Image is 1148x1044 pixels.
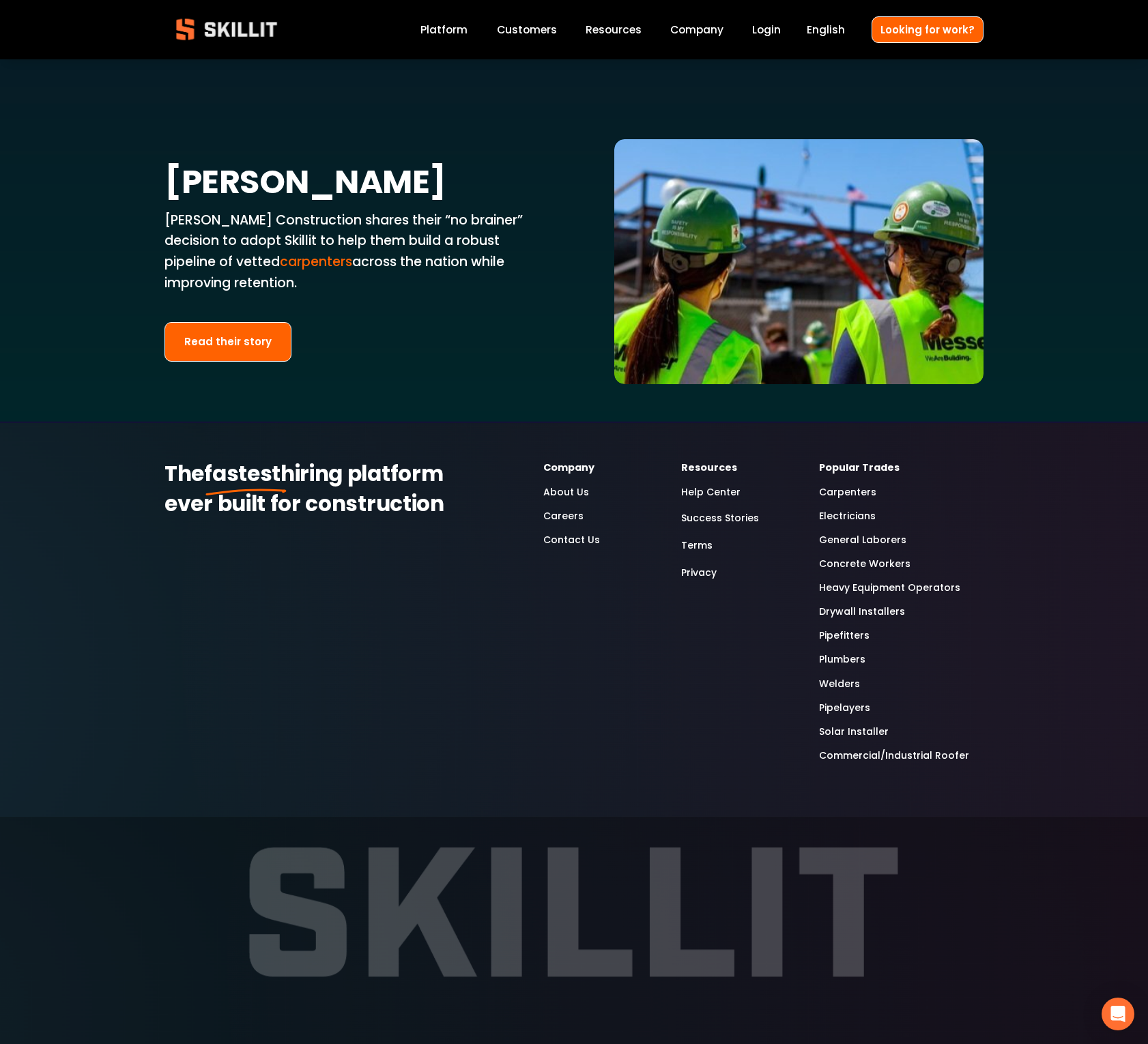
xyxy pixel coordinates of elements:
[681,484,741,500] a: Help Center
[819,748,969,764] a: Commercial/Industrial Roofer
[670,20,723,39] a: Company
[681,509,759,527] a: Success Stories
[752,20,781,39] a: Login
[819,676,860,692] a: Welders
[819,652,865,667] a: Plumbers
[543,484,589,500] a: About Us
[819,508,876,524] a: Electricians
[819,460,900,477] strong: Popular Trades
[819,724,889,740] a: Solar Installer
[164,157,446,213] strong: [PERSON_NAME]
[164,210,534,294] p: [PERSON_NAME] Construction shares their “no brainer” decision to adopt Skillit to help them build...
[543,532,600,548] a: Contact Us
[164,9,289,50] img: Skillit
[497,20,557,39] a: Customers
[681,460,737,477] strong: Resources
[164,457,204,494] strong: The
[586,22,642,38] span: Resources
[819,628,870,643] a: Pipefitters
[807,20,845,39] div: language picker
[204,457,281,494] strong: fastest
[1102,998,1134,1030] div: Open Intercom Messenger
[819,532,906,548] a: General Laborers
[543,460,594,477] strong: Company
[543,508,584,524] a: Careers
[872,16,984,43] a: Looking for work?
[681,564,717,582] a: Privacy
[819,604,905,620] a: Drywall Installers
[819,580,960,596] a: Heavy Equipment Operators
[586,20,642,39] a: folder dropdown
[681,536,713,555] a: Terms
[819,700,870,716] a: Pipelayers
[819,556,910,572] a: Concrete Workers
[807,22,845,38] span: English
[280,252,352,271] a: carpenters
[164,322,291,362] a: Read their story
[819,484,876,500] a: Carpenters
[420,20,468,39] a: Platform
[164,457,448,524] strong: hiring platform ever built for construction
